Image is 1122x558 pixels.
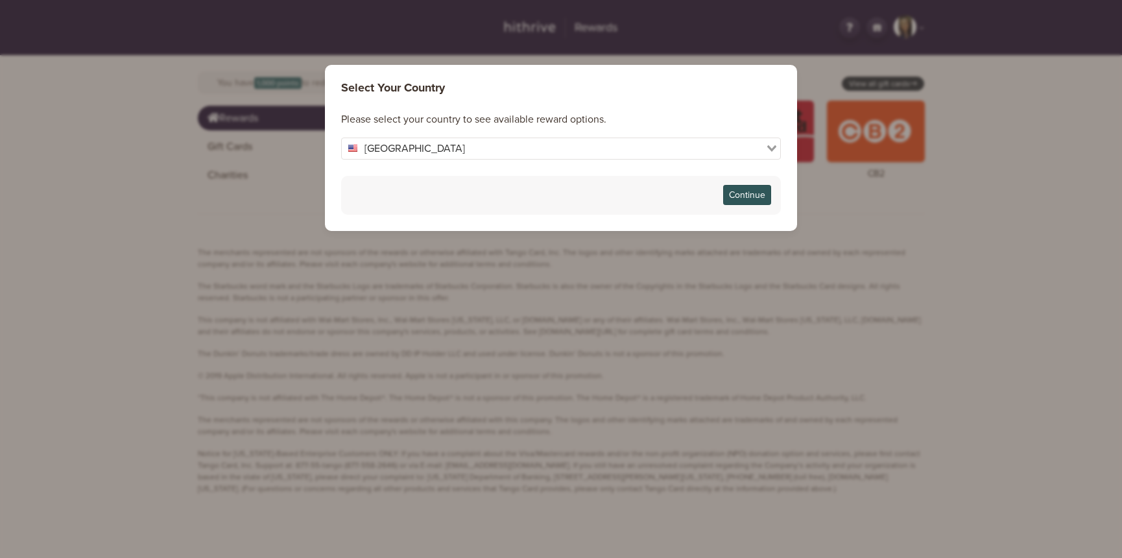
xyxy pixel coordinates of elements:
span: [GEOGRAPHIC_DATA] [358,141,465,156]
span: Help [30,9,56,21]
input: Search for option [470,141,764,156]
h2: Select Your Country [341,81,781,95]
button: Continue [723,185,771,205]
p: Please select your country to see available reward options. [341,112,781,127]
div: Search for option [341,138,781,160]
